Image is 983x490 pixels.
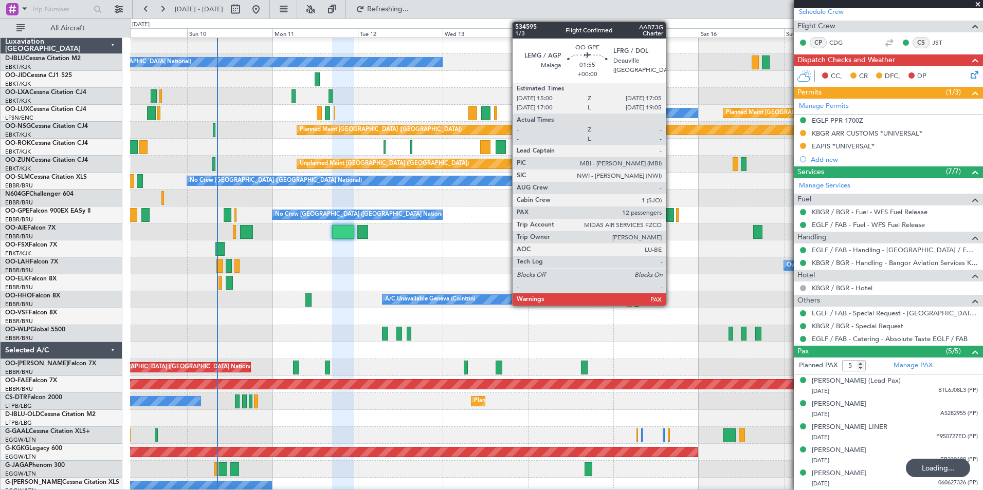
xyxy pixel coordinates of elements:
a: CDG [829,38,852,47]
div: [PERSON_NAME] [812,445,866,456]
a: G-KGKGLegacy 600 [5,445,62,451]
a: Schedule Crew [799,7,844,17]
div: Sun 17 [784,28,869,37]
a: EBBR/BRU [5,300,33,308]
span: Fuel [797,194,811,205]
a: G-JAGAPhenom 300 [5,462,65,468]
a: EBBR/BRU [5,182,33,190]
span: CC, [831,71,842,82]
div: [PERSON_NAME] (Lead Pax) [812,376,901,386]
a: OO-ZUNCessna Citation CJ4 [5,157,88,163]
span: OO-LUX [5,106,29,112]
a: N604GFChallenger 604 [5,191,74,197]
a: EGGW/LTN [5,436,36,444]
a: KBGR / BGR - Special Request [812,322,903,330]
span: OO-WLP [5,327,30,333]
a: OO-WLPGlobal 5500 [5,327,65,333]
span: All Aircraft [27,25,108,32]
a: OO-LXACessna Citation CJ4 [5,89,86,96]
a: G-GAALCessna Citation XLS+ [5,428,90,435]
a: EBBR/BRU [5,368,33,376]
a: OO-GPEFalcon 900EX EASy II [5,208,90,214]
div: [PERSON_NAME] LINER [812,422,887,432]
span: OO-SLM [5,174,30,180]
a: OO-VSFFalcon 8X [5,310,57,316]
span: [DATE] [812,387,829,395]
a: KBGR / BGR - Fuel - WFS Fuel Release [812,208,927,216]
span: G-KGKG [5,445,29,451]
a: OO-FAEFalcon 7X [5,378,57,384]
a: EGLF / FAB - Catering - Absolute Taste EGLF / FAB [812,334,968,343]
span: OO-FAE [5,378,29,384]
span: [DATE] [812,457,829,464]
a: EBBR/BRU [5,317,33,325]
span: AS282955 (PP) [940,409,978,418]
span: N604GF [5,191,29,197]
div: A/C Unavailable Geneva (Cointrin) [385,292,475,307]
div: Sat 9 [102,28,187,37]
a: OO-AIEFalcon 7X [5,225,56,231]
span: Pax [797,346,809,357]
span: Hotel [797,270,815,281]
button: Refreshing... [351,1,413,17]
a: Manage PAX [894,361,933,371]
div: Planned Maint [GEOGRAPHIC_DATA] ([GEOGRAPHIC_DATA]) [726,105,888,121]
span: D-IBLU-OLD [5,411,40,418]
span: OO-VSF [5,310,29,316]
span: 060627326 (PP) [938,479,978,487]
div: Mon 11 [272,28,358,37]
a: EGLF / FAB - Handling - [GEOGRAPHIC_DATA] / EGLF / FAB [812,246,978,254]
div: Sun 10 [187,28,272,37]
div: [PERSON_NAME] [812,399,866,409]
span: CS-DTR [5,394,27,401]
a: Manage Services [799,181,850,191]
a: LFPB/LBG [5,402,32,410]
a: EBBR/BRU [5,385,33,393]
a: D-IBLU-OLDCessna Citation M2 [5,411,96,418]
a: OO-ROKCessna Citation CJ4 [5,140,88,146]
span: D-IBLU [5,55,25,62]
a: EBKT/KJK [5,165,31,173]
label: Planned PAX [799,361,838,371]
span: DFC, [885,71,900,82]
a: EGGW/LTN [5,453,36,461]
span: ER230689 (PP) [940,456,978,464]
a: OO-FSXFalcon 7X [5,242,57,248]
a: OO-SLMCessna Citation XLS [5,174,87,180]
span: [DATE] [812,480,829,487]
div: Owner [GEOGRAPHIC_DATA] ([GEOGRAPHIC_DATA] National) [787,258,953,273]
span: DP [917,71,926,82]
a: EBKT/KJK [5,80,31,88]
span: [DATE] - [DATE] [175,5,223,14]
a: OO-HHOFalcon 8X [5,293,60,299]
span: G-GAAL [5,428,29,435]
span: Services [797,166,824,178]
span: OO-[PERSON_NAME] [5,361,68,367]
button: All Aircraft [11,20,112,36]
span: P950727ED (PP) [936,432,978,441]
span: OO-LXA [5,89,29,96]
a: JST [932,38,955,47]
div: No Crew [GEOGRAPHIC_DATA] ([GEOGRAPHIC_DATA] National) [190,173,362,189]
a: EGGW/LTN [5,470,36,478]
a: EBBR/BRU [5,334,33,342]
input: Trip Number [31,2,90,17]
a: D-IBLUCessna Citation M2 [5,55,81,62]
a: EBBR/BRU [5,233,33,240]
div: No Crew [PERSON_NAME] ([PERSON_NAME]) [531,105,654,121]
span: G-JAGA [5,462,29,468]
span: OO-FSX [5,242,29,248]
a: CS-DTRFalcon 2000 [5,394,62,401]
div: Thu 14 [528,28,613,37]
span: Others [797,295,820,307]
span: OO-NSG [5,123,31,129]
div: EAPIS *UNIVERSAL* [812,142,875,150]
a: EBKT/KJK [5,131,31,139]
div: EGLF PPR 1700Z [812,116,863,125]
a: OO-LAHFalcon 7X [5,259,58,265]
a: OO-JIDCessna CJ1 525 [5,72,72,79]
div: Tue 12 [358,28,443,37]
div: [PERSON_NAME] [812,468,866,479]
span: OO-ELK [5,276,28,282]
a: LFPB/LBG [5,419,32,427]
